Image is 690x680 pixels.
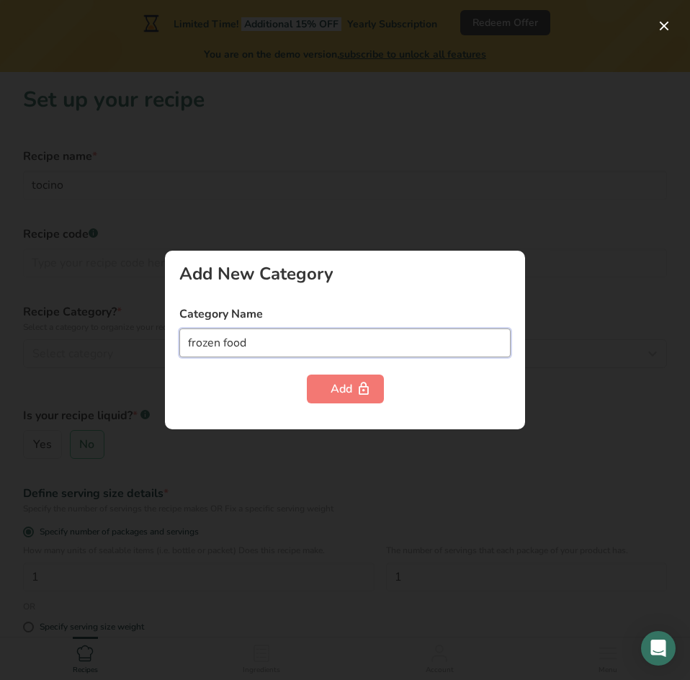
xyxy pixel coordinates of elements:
input: Type your category name here [179,328,511,357]
label: Category Name [179,305,511,323]
div: Add New Category [179,265,511,282]
div: Add [331,380,360,398]
button: Add [307,375,384,403]
div: Open Intercom Messenger [641,631,676,666]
